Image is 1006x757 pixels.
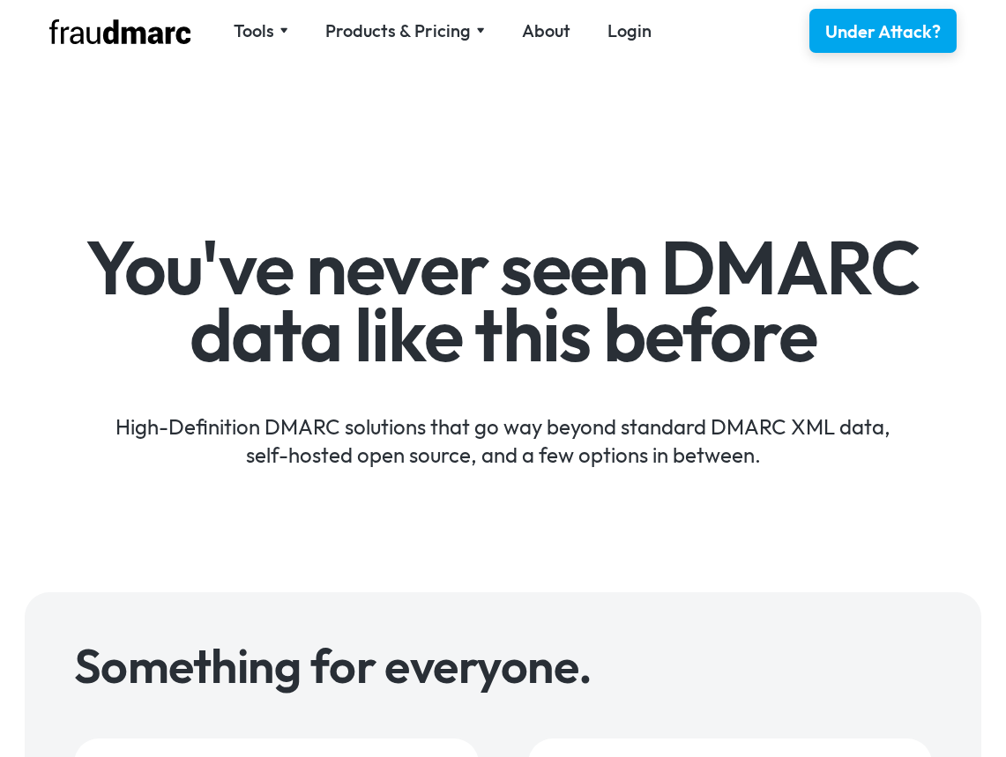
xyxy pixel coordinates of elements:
[234,19,288,43] div: Tools
[25,386,981,469] div: High-Definition DMARC solutions that go way beyond standard DMARC XML data, self-hosted open sour...
[607,19,652,43] a: Login
[74,642,932,689] h3: Something for everyone.
[234,19,274,43] div: Tools
[25,234,981,367] h1: You've never seen DMARC data like this before
[809,9,957,53] a: Under Attack?
[325,19,485,43] div: Products & Pricing
[325,19,471,43] div: Products & Pricing
[825,19,941,44] div: Under Attack?
[522,19,570,43] a: About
